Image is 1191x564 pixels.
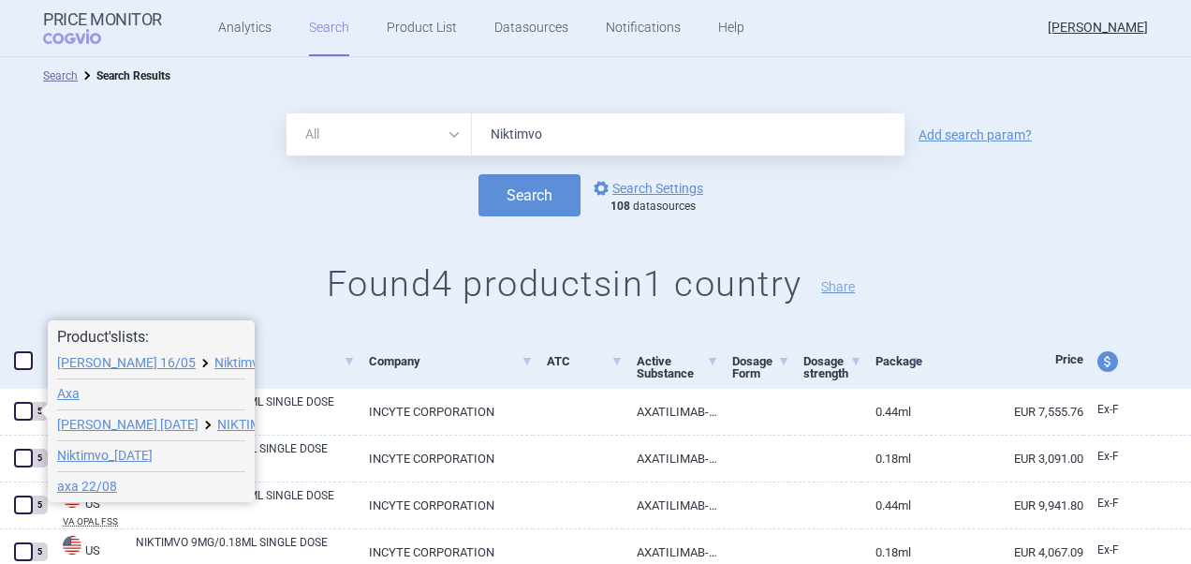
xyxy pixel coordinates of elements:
[369,338,534,384] a: Company
[136,487,355,521] a: NIKTIMVO 22MG/0.44ML SINGLE DOSE
[861,482,921,528] a: 0.44ML
[57,387,80,400] a: Axa
[1083,443,1153,471] a: Ex-F
[57,328,149,346] strong: Product's lists:
[623,482,718,528] a: AXATILIMAB-CSFR 50MG/ML INJ,SOLN
[1097,543,1119,557] span: Ex-factory price
[31,402,48,421] div: 5
[57,418,198,431] a: [PERSON_NAME] [DATE]
[803,338,860,396] a: Dosage strength
[57,356,196,369] a: [PERSON_NAME] 16/05
[43,29,127,44] span: COGVIO
[610,200,630,213] strong: 108
[43,69,78,82] a: Search
[1083,490,1153,518] a: Ex-F
[623,436,718,482] a: AXATILIMAB-CSFR 50MG/ML INJ,SOLN
[610,200,713,215] div: datasources
[1097,497,1119,510] span: Ex-factory price
[78,67,170,85] li: Search Results
[861,389,921,435] a: 0.44ML
[478,174,581,216] button: Search
[547,338,623,384] a: ATC
[1097,403,1119,416] span: Ex-factory price
[96,69,170,82] strong: Search Results
[43,10,162,29] strong: Price Monitor
[355,482,534,528] a: INCYTE CORPORATION
[920,482,1083,528] a: EUR 9,941.80
[821,280,855,293] button: Share
[31,542,48,561] div: 5
[623,389,718,435] a: AXATILIMAB-CSFR 50MG/ML INJ,SOLN
[31,449,48,468] div: 5
[31,496,48,514] div: 5
[214,356,266,369] a: Niktimvo
[590,177,703,200] a: Search Settings
[355,436,534,482] a: INCYTE CORPORATION
[355,389,534,435] a: INCYTE CORPORATION
[920,389,1083,435] a: EUR 7,555.76
[637,338,718,396] a: Active Substance
[920,436,1083,482] a: EUR 3,091.00
[1083,396,1153,424] a: Ex-F
[57,449,153,462] a: Niktimvo_[DATE]
[217,418,279,431] a: NIKTIMVO
[861,436,921,482] a: 0.18ML
[63,517,122,527] abbr: VA OPAL FSS — US Department of Veteran Affairs (VA), Office of Procurement, Acquisition and Logis...
[49,487,122,527] a: USUSVA OPAL FSS
[43,67,78,85] li: Search
[43,10,162,46] a: Price MonitorCOGVIO
[63,536,81,555] img: United States
[919,128,1032,141] a: Add search param?
[57,480,117,493] a: axa 22/08
[1055,352,1083,366] span: Price
[875,338,921,384] a: Package
[1097,450,1119,463] span: Ex-factory price
[732,338,789,396] a: Dosage Form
